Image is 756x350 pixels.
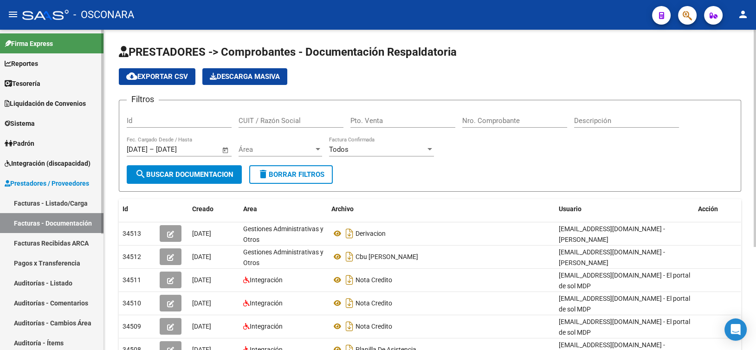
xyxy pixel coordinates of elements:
[123,230,141,237] span: 34513
[343,226,355,241] i: Descargar documento
[135,169,146,180] mat-icon: search
[355,323,392,330] span: Nota Credito
[156,145,201,154] input: End date
[192,299,211,307] span: [DATE]
[135,170,233,179] span: Buscar Documentacion
[343,272,355,287] i: Descargar documento
[119,199,156,219] datatable-header-cell: Id
[239,199,328,219] datatable-header-cell: Area
[737,9,749,20] mat-icon: person
[5,178,89,188] span: Prestadores / Proveedores
[343,249,355,264] i: Descargar documento
[123,323,141,330] span: 34509
[250,323,283,330] span: Integración
[202,68,287,85] button: Descarga Masiva
[126,71,137,82] mat-icon: cloud_download
[250,299,283,307] span: Integración
[123,276,141,284] span: 34511
[343,296,355,311] i: Descargar documento
[343,319,355,334] i: Descargar documento
[220,145,231,156] button: Open calendar
[210,72,280,81] span: Descarga Masiva
[127,93,159,106] h3: Filtros
[123,253,141,260] span: 34512
[328,199,555,219] datatable-header-cell: Archivo
[355,299,392,307] span: Nota Credito
[698,205,718,213] span: Acción
[5,39,53,49] span: Firma Express
[192,276,211,284] span: [DATE]
[149,145,154,154] span: –
[559,295,690,313] span: [EMAIL_ADDRESS][DOMAIN_NAME] - El portal de sol MDP
[724,318,747,341] div: Open Intercom Messenger
[192,323,211,330] span: [DATE]
[355,276,392,284] span: Nota Credito
[249,165,333,184] button: Borrar Filtros
[559,225,665,243] span: [EMAIL_ADDRESS][DOMAIN_NAME] - [PERSON_NAME]
[123,205,128,213] span: Id
[355,230,386,237] span: Derivacion
[188,199,239,219] datatable-header-cell: Creado
[192,230,211,237] span: [DATE]
[329,145,349,154] span: Todos
[250,276,283,284] span: Integración
[5,138,34,149] span: Padrón
[559,272,690,290] span: [EMAIL_ADDRESS][DOMAIN_NAME] - El portal de sol MDP
[5,118,35,129] span: Sistema
[119,45,457,58] span: PRESTADORES -> Comprobantes - Documentación Respaldatoria
[243,205,257,213] span: Area
[119,68,195,85] button: Exportar CSV
[555,199,694,219] datatable-header-cell: Usuario
[694,199,741,219] datatable-header-cell: Acción
[355,253,418,260] span: Cbu [PERSON_NAME]
[127,165,242,184] button: Buscar Documentacion
[123,299,141,307] span: 34510
[202,68,287,85] app-download-masive: Descarga masiva de comprobantes (adjuntos)
[5,58,38,69] span: Reportes
[5,158,90,169] span: Integración (discapacidad)
[7,9,19,20] mat-icon: menu
[243,248,323,266] span: Gestiones Administrativas y Otros
[559,248,665,266] span: [EMAIL_ADDRESS][DOMAIN_NAME] - [PERSON_NAME]
[5,98,86,109] span: Liquidación de Convenios
[331,205,354,213] span: Archivo
[126,72,188,81] span: Exportar CSV
[559,205,582,213] span: Usuario
[258,169,269,180] mat-icon: delete
[73,5,134,25] span: - OSCONARA
[5,78,40,89] span: Tesorería
[192,253,211,260] span: [DATE]
[192,205,213,213] span: Creado
[239,145,314,154] span: Área
[559,318,690,336] span: [EMAIL_ADDRESS][DOMAIN_NAME] - El portal de sol MDP
[243,225,323,243] span: Gestiones Administrativas y Otros
[258,170,324,179] span: Borrar Filtros
[127,145,148,154] input: Start date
